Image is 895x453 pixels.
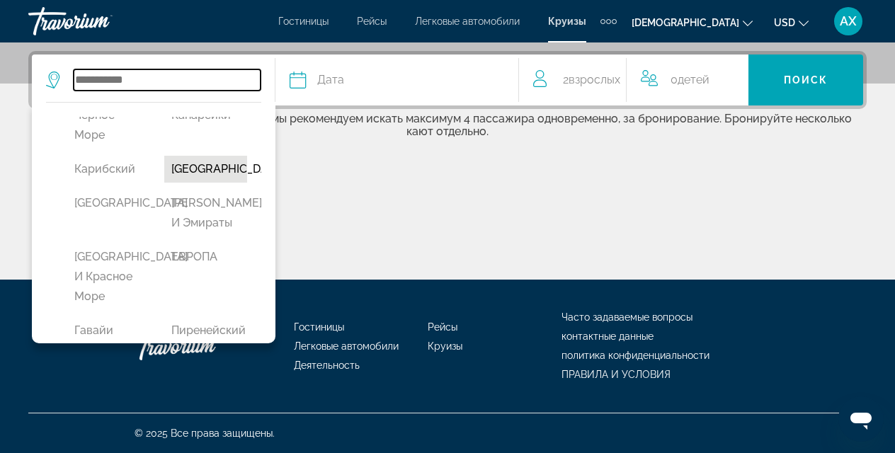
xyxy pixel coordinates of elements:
a: контактные данные [561,331,654,342]
button: Изменить язык [632,12,753,33]
button: Гавайи [67,317,150,344]
a: Круизы [428,340,462,352]
button: Дополнительные навигационные элементы [600,10,617,33]
a: ПРАВИЛА И УСЛОВИЯ [561,369,671,380]
a: Гостиницы [294,321,344,333]
span: детей [678,73,709,86]
span: взрослых [569,73,620,86]
span: АХ [840,14,857,28]
button: Карибский [67,156,150,183]
a: Часто задаваемые вопросы [561,311,692,323]
div: Виджет поиска [32,55,863,105]
a: Круизы [548,16,586,27]
a: Деятельность [294,360,360,371]
button: Пиренейский полуостров [164,317,247,364]
span: USD [774,17,795,28]
button: [GEOGRAPHIC_DATA] [67,190,150,217]
button: Черное море [67,102,150,149]
span: © 2025 Все права защищены. [135,428,275,439]
iframe: Кнопка для запуска окна обмена сообщениями [838,396,884,442]
span: Дата [317,70,344,90]
a: Травориум [135,325,276,367]
button: Изменить валюту [774,12,809,33]
button: Меню пользователя [830,6,867,36]
span: 0 [671,70,709,90]
a: Рейсы [428,321,457,333]
a: Рейсы [357,16,387,27]
a: Гостиницы [278,16,329,27]
button: ЕВРОПА [164,243,247,270]
button: Путешественники: 2 взрослых, 0 детей [519,55,748,105]
span: [DEMOGRAPHIC_DATA] [632,17,739,28]
a: Травориум [28,3,170,40]
a: Легковые автомобили [294,340,399,352]
button: ПОИСК [748,55,863,105]
span: 2 [563,70,620,90]
a: Легковые автомобили [415,16,520,27]
button: Дата [290,55,504,105]
p: Для достижения наилучших результатов мы рекомендуем искать максимум 4 пассажира одновременно, за ... [28,109,867,138]
a: политика конфиденциальности [561,350,709,361]
span: ПОИСК [784,74,828,86]
button: [GEOGRAPHIC_DATA] [164,156,247,183]
button: [PERSON_NAME] и Эмираты [164,190,247,236]
button: [GEOGRAPHIC_DATA] и Красное море [67,243,150,310]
